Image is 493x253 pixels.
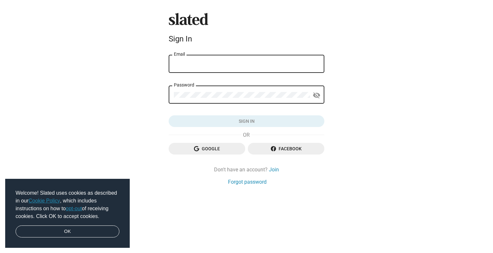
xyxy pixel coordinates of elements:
[169,166,324,173] div: Don't have an account?
[169,143,245,155] button: Google
[66,206,82,211] a: opt-out
[253,143,319,155] span: Facebook
[313,90,320,100] mat-icon: visibility_off
[16,189,119,220] span: Welcome! Slated uses cookies as described in our , which includes instructions on how to of recei...
[310,89,323,102] button: Show password
[29,198,60,203] a: Cookie Policy
[169,34,324,43] div: Sign In
[269,166,279,173] a: Join
[16,225,119,238] a: dismiss cookie message
[169,13,324,46] sl-branding: Sign In
[5,179,130,248] div: cookieconsent
[174,143,240,155] span: Google
[228,178,267,185] a: Forgot password
[248,143,324,155] button: Facebook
